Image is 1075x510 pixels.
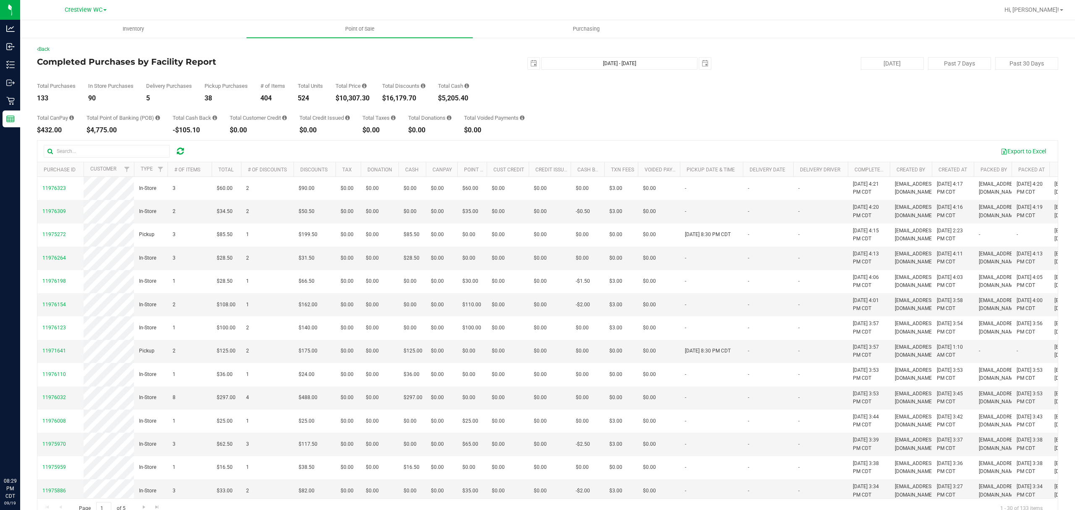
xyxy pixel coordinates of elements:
a: Customer [90,166,116,172]
span: $0.00 [492,277,505,285]
span: $0.00 [534,347,547,355]
i: Sum of the successful, non-voided payments using account credit for all purchases in the date range. [282,115,287,121]
span: 3 [173,184,176,192]
span: $0.00 [431,347,444,355]
span: [EMAIL_ADDRESS][DOMAIN_NAME] [895,297,936,313]
span: $0.00 [366,208,379,216]
div: 90 [88,95,134,102]
span: $0.00 [492,231,505,239]
span: Point of Sale [334,25,386,33]
a: Filter [154,162,168,176]
span: $125.00 [217,347,236,355]
span: $0.00 [534,301,547,309]
inline-svg: Inventory [6,60,15,69]
span: 2 [246,208,249,216]
span: $110.00 [462,301,481,309]
span: $0.00 [643,208,656,216]
div: 38 [205,95,248,102]
div: $0.00 [464,127,524,134]
div: Total CanPay [37,115,74,121]
span: In-Store [139,184,156,192]
span: 11976264 [42,255,66,261]
span: 11976198 [42,278,66,284]
div: $16,179.70 [382,95,425,102]
span: $100.00 [462,324,481,332]
div: $0.00 [362,127,396,134]
span: 3 [173,231,176,239]
span: $0.00 [431,324,444,332]
button: [DATE] [861,57,924,70]
a: Point of Banking (POB) [464,167,524,173]
span: 11976123 [42,325,66,331]
a: Filter [120,162,134,176]
a: Created At [939,167,967,173]
span: [DATE] 4:03 PM CDT [937,273,969,289]
span: $0.00 [404,277,417,285]
span: $0.00 [492,184,505,192]
span: $0.00 [366,301,379,309]
span: In-Store [139,277,156,285]
span: $31.50 [299,254,315,262]
span: [EMAIL_ADDRESS][DOMAIN_NAME] [895,227,936,243]
span: $0.00 [492,301,505,309]
span: - [798,301,800,309]
span: $0.00 [431,254,444,262]
span: 11976008 [42,418,66,424]
span: $0.00 [492,254,505,262]
a: Packed At [1018,167,1045,173]
span: - [798,324,800,332]
span: select [699,58,711,69]
inline-svg: Outbound [6,79,15,87]
div: # of Items [260,83,285,89]
span: Purchasing [561,25,611,33]
i: Sum of the successful, non-voided CanPay payment transactions for all purchases in the date range. [69,115,74,121]
span: 11975272 [42,231,66,237]
div: Total Donations [408,115,451,121]
a: Delivery Driver [800,167,840,173]
span: 11976323 [42,185,66,191]
a: Voided Payment [645,167,686,173]
span: -$2.00 [576,301,590,309]
span: [EMAIL_ADDRESS][DOMAIN_NAME] [979,250,1020,266]
span: - [798,347,800,355]
span: $0.00 [534,231,547,239]
span: $0.00 [534,208,547,216]
span: [EMAIL_ADDRESS][DOMAIN_NAME] [895,203,936,219]
span: $0.00 [431,231,444,239]
span: $0.00 [609,254,622,262]
span: 2 [246,324,249,332]
span: $0.00 [534,277,547,285]
span: $0.00 [341,208,354,216]
span: 11975970 [42,441,66,447]
span: $0.00 [643,347,656,355]
span: $0.00 [492,324,505,332]
div: Total Purchases [37,83,76,89]
div: -$105.10 [173,127,217,134]
a: Delivery Date [750,167,785,173]
span: [DATE] 4:19 PM CDT [1017,203,1044,219]
a: # of Discounts [248,167,287,173]
span: [DATE] 3:56 PM CDT [1017,320,1044,336]
span: 3 [173,254,176,262]
span: [DATE] 4:05 PM CDT [1017,273,1044,289]
a: Pickup Date & Time [687,167,735,173]
span: $108.00 [217,301,236,309]
a: Back [37,46,50,52]
div: Total Units [298,83,323,89]
span: 2 [246,254,249,262]
a: # of Items [174,167,200,173]
span: - [748,347,749,355]
i: Sum of the discount values applied to the all purchases in the date range. [421,83,425,89]
span: $28.50 [404,254,420,262]
span: $0.00 [609,347,622,355]
div: Pickup Purchases [205,83,248,89]
span: - [1017,231,1018,239]
div: Total Voided Payments [464,115,524,121]
a: Cash Back [577,167,605,173]
div: 133 [37,95,76,102]
span: [DATE] 4:20 PM CDT [853,203,885,219]
span: - [798,231,800,239]
span: [DATE] 4:17 PM CDT [937,180,969,196]
div: Total Taxes [362,115,396,121]
span: [DATE] 8:30 PM CDT [685,231,731,239]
